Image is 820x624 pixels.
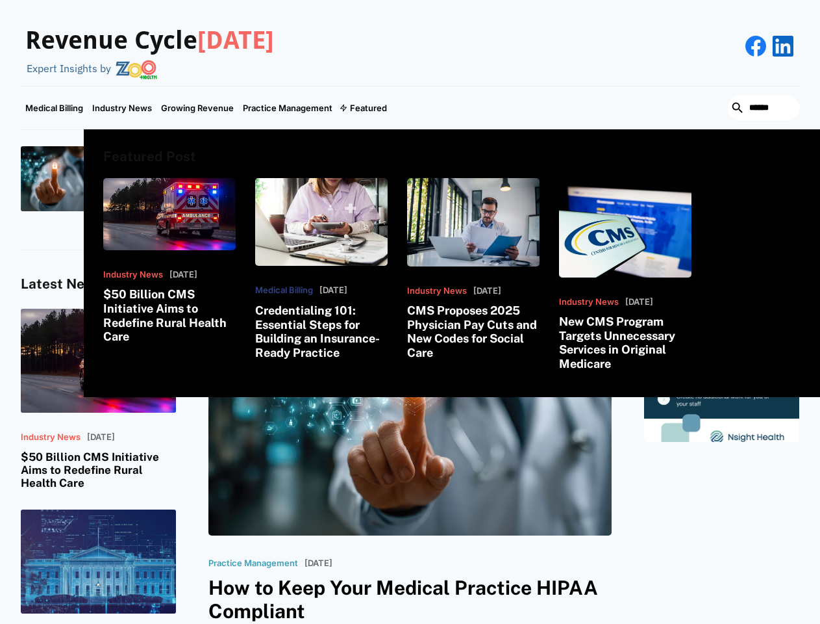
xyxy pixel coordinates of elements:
span: [DATE] [197,26,274,55]
p: [DATE] [473,286,501,296]
p: [DATE] [304,558,332,569]
p: [DATE] [319,285,347,296]
h4: Latest News [21,276,176,292]
h3: How to Keep Your Medical Practice HIPAA Compliant [208,576,612,623]
div: Expert Insights by [27,62,111,75]
p: [DATE] [87,432,115,443]
p: Industry News [407,286,467,296]
div: Featured [350,103,387,113]
a: Industry News[DATE]$50 Billion CMS Initiative Aims to Redefine Rural Health Care [103,178,236,344]
a: Practice Management [238,86,337,129]
a: Growing Revenue [156,86,238,129]
p: Industry News [103,270,163,280]
a: Industry News [88,86,156,129]
p: [DATE] [625,297,653,307]
a: Revenue Cycle[DATE]Expert Insights by [21,13,274,79]
a: Industry News[DATE]New CMS Program Targets Unnecessary Services in Original Medicare [559,178,691,371]
h3: $50 Billion CMS Initiative Aims to Redefine Rural Health Care [21,450,176,490]
p: Practice Management [208,558,298,569]
a: Practice ManagementHow to Keep Your Medical Practice HIPAA Compliant [21,146,201,211]
a: Medical Billing[DATE]Credentialing 101: Essential Steps for Building an Insurance-Ready Practice [255,178,388,360]
p: [DATE] [169,270,197,280]
a: Medical Billing [21,86,88,129]
p: Industry News [559,297,619,307]
h3: CMS Proposes 2025 Physician Pay Cuts and New Codes for Social Care [407,304,540,359]
div: Featured [337,86,391,129]
a: Industry News[DATE]CMS Proposes 2025 Physician Pay Cuts and New Codes for Social Care [407,178,540,360]
a: Industry News[DATE]$50 Billion CMS Initiative Aims to Redefine Rural Health Care [21,309,176,490]
p: Industry News [21,432,81,443]
p: Medical Billing [255,285,313,296]
h3: $50 Billion CMS Initiative Aims to Redefine Rural Health Care [103,287,236,343]
h3: Revenue Cycle [25,26,274,56]
h3: New CMS Program Targets Unnecessary Services in Original Medicare [559,315,691,370]
h3: Credentialing 101: Essential Steps for Building an Insurance-Ready Practice [255,304,388,359]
